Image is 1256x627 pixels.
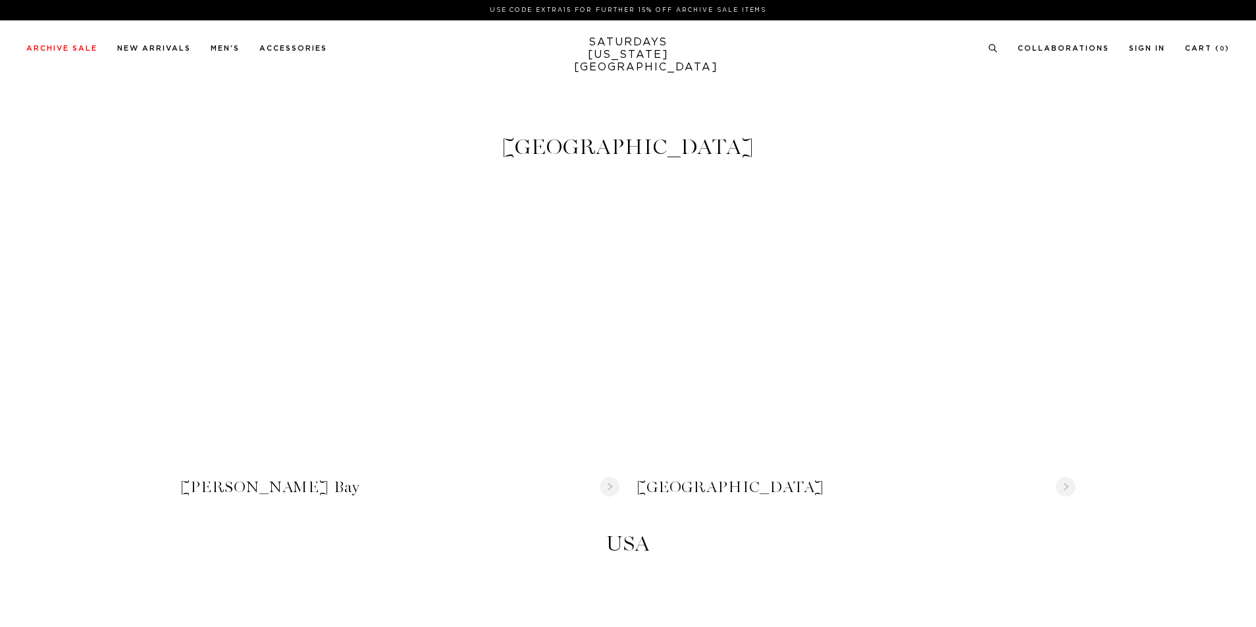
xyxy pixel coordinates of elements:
h4: [GEOGRAPHIC_DATA] [180,136,1076,158]
a: [GEOGRAPHIC_DATA] [637,477,1076,498]
a: Collaborations [1018,45,1109,52]
a: New Arrivals [117,45,191,52]
a: Accessories [259,45,327,52]
a: SATURDAYS[US_STATE][GEOGRAPHIC_DATA] [574,36,683,74]
a: Archive Sale [26,45,97,52]
a: Sign In [1129,45,1165,52]
h4: USA [180,533,1076,555]
small: 0 [1220,46,1225,52]
p: Use Code EXTRA15 for Further 15% Off Archive Sale Items [32,5,1224,15]
a: [PERSON_NAME] Bay [180,477,619,498]
a: Cart (0) [1185,45,1230,52]
div: Byron Bay [180,176,619,468]
a: Men's [211,45,240,52]
div: Sydney [637,176,1076,468]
